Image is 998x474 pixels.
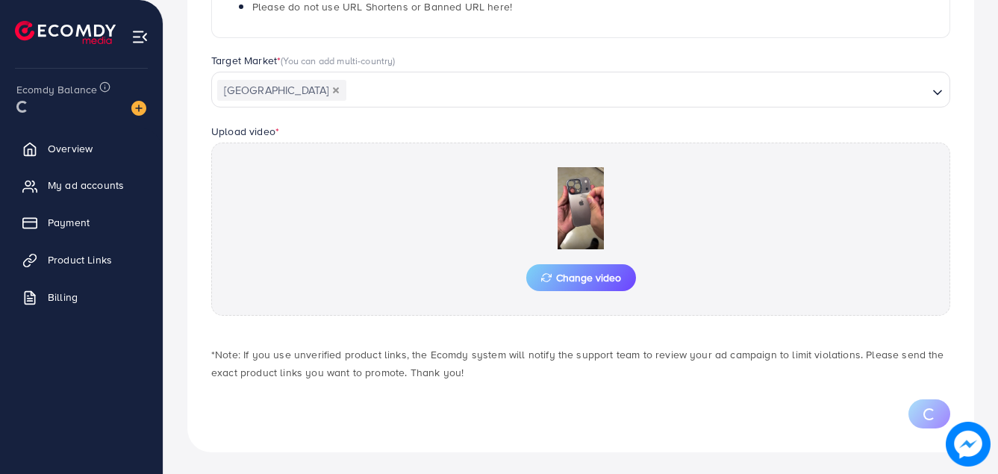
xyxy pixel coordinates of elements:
input: Search for option [348,79,926,102]
a: Product Links [11,245,152,275]
span: Overview [48,141,93,156]
span: Billing [48,290,78,305]
img: image [946,422,991,467]
span: Payment [48,215,90,230]
span: My ad accounts [48,178,124,193]
button: Deselect Pakistan [332,87,340,94]
span: Change video [541,272,621,283]
button: Change video [526,264,636,291]
img: logo [15,21,116,44]
span: (You can add multi-country) [281,54,395,67]
span: [GEOGRAPHIC_DATA] [217,80,346,101]
label: Upload video [211,124,279,139]
a: Payment [11,208,152,237]
img: image [131,101,146,116]
label: Target Market [211,53,396,68]
p: *Note: If you use unverified product links, the Ecomdy system will notify the support team to rev... [211,346,950,381]
a: Billing [11,282,152,312]
span: Ecomdy Balance [16,82,97,97]
a: Overview [11,134,152,163]
img: menu [131,28,149,46]
img: Preview Image [506,167,655,249]
div: Search for option [211,72,950,107]
span: Product Links [48,252,112,267]
a: My ad accounts [11,170,152,200]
